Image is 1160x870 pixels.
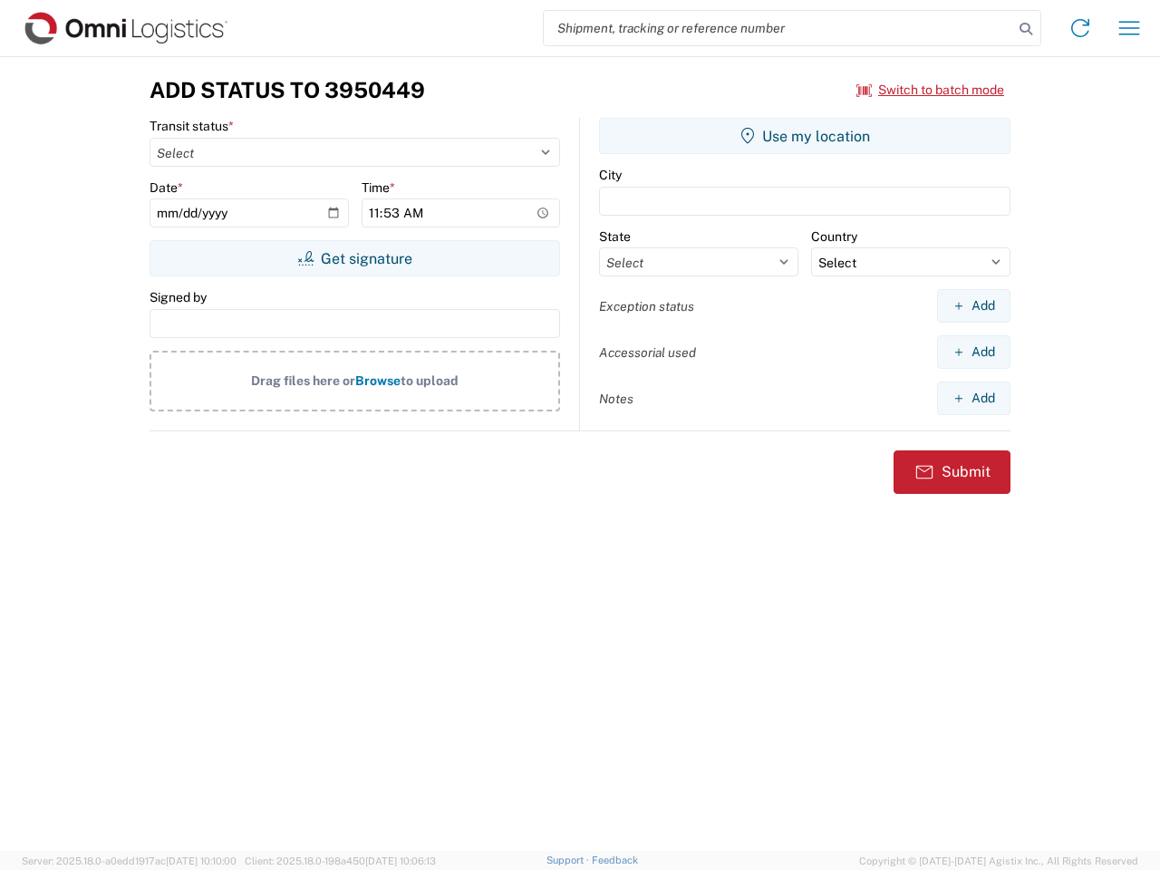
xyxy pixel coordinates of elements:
[599,118,1010,154] button: Use my location
[150,179,183,196] label: Date
[362,179,395,196] label: Time
[599,298,694,314] label: Exception status
[856,75,1004,105] button: Switch to batch mode
[811,228,857,245] label: Country
[599,391,633,407] label: Notes
[150,77,425,103] h3: Add Status to 3950449
[245,855,436,866] span: Client: 2025.18.0-198a450
[859,853,1138,869] span: Copyright © [DATE]-[DATE] Agistix Inc., All Rights Reserved
[546,855,592,865] a: Support
[894,450,1010,494] button: Submit
[150,240,560,276] button: Get signature
[937,289,1010,323] button: Add
[599,344,696,361] label: Accessorial used
[251,373,355,388] span: Drag files here or
[599,167,622,183] label: City
[401,373,459,388] span: to upload
[22,855,237,866] span: Server: 2025.18.0-a0edd1917ac
[544,11,1013,45] input: Shipment, tracking or reference number
[937,382,1010,415] button: Add
[592,855,638,865] a: Feedback
[365,855,436,866] span: [DATE] 10:06:13
[937,335,1010,369] button: Add
[599,228,631,245] label: State
[166,855,237,866] span: [DATE] 10:10:00
[355,373,401,388] span: Browse
[150,289,207,305] label: Signed by
[150,118,234,134] label: Transit status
